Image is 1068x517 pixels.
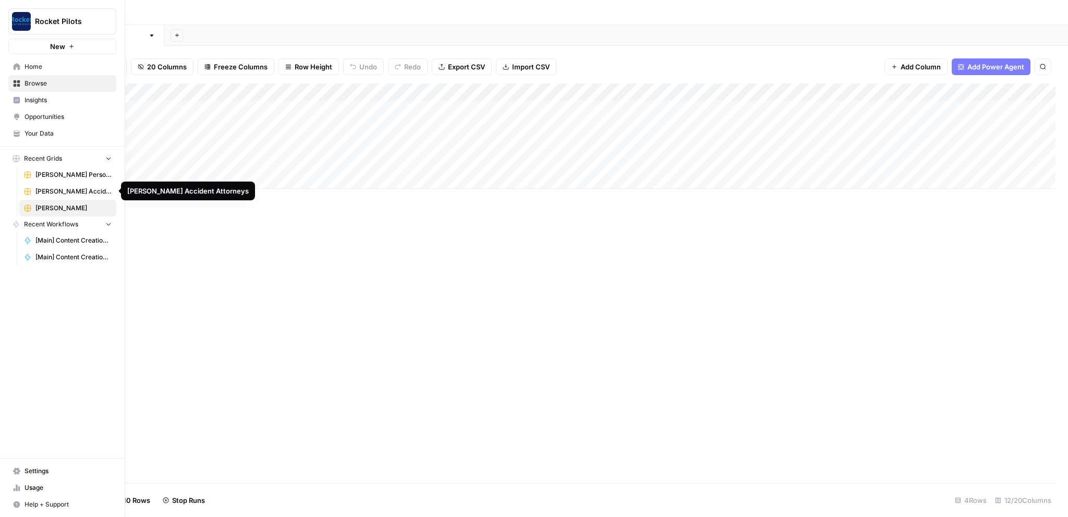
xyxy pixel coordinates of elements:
span: 20 Columns [147,62,187,72]
span: Rocket Pilots [35,16,98,27]
button: Stop Runs [156,492,211,509]
button: Add Column [884,58,948,75]
a: [Main] Content Creation Brief [19,232,116,249]
span: Export CSV [448,62,485,72]
span: Add Power Agent [967,62,1024,72]
button: Workspace: Rocket Pilots [8,8,116,34]
span: [Main] Content Creation Brief [35,236,112,245]
img: Rocket Pilots Logo [12,12,31,31]
button: 20 Columns [131,58,193,75]
span: New [50,41,65,52]
span: Redo [404,62,421,72]
button: Recent Grids [8,151,116,166]
span: Settings [25,466,112,476]
span: Usage [25,483,112,492]
div: 12/20 Columns [991,492,1055,509]
button: Recent Workflows [8,217,116,232]
button: Freeze Columns [198,58,274,75]
span: Home [25,62,112,71]
button: Help + Support [8,496,116,513]
span: Import CSV [512,62,550,72]
button: New [8,39,116,54]
button: Import CSV [496,58,556,75]
a: Settings [8,463,116,479]
span: Recent Workflows [24,220,78,229]
span: [PERSON_NAME] Personal Injury & Car Accident Lawyers [35,170,112,179]
a: [PERSON_NAME] Personal Injury & Car Accident Lawyers [19,166,116,183]
a: Usage [8,479,116,496]
span: [Main] Content Creation Article [35,253,112,262]
span: Your Data [25,129,112,138]
span: Add Column [901,62,941,72]
button: Undo [343,58,384,75]
a: Opportunities [8,109,116,125]
a: [PERSON_NAME] Accident Attorneys [19,183,116,200]
span: Recent Grids [24,154,62,163]
div: 4 Rows [951,492,991,509]
a: Browse [8,75,116,92]
button: Export CSV [432,58,492,75]
a: [Main] Content Creation Article [19,249,116,266]
span: Browse [25,79,112,88]
button: Add Power Agent [952,58,1030,75]
span: Freeze Columns [214,62,268,72]
a: Home [8,58,116,75]
span: [PERSON_NAME] [35,203,112,213]
span: Undo [359,62,377,72]
a: [PERSON_NAME] [19,200,116,217]
div: [PERSON_NAME] Accident Attorneys [127,186,249,196]
span: [PERSON_NAME] Accident Attorneys [35,187,112,196]
span: Add 10 Rows [108,495,150,506]
span: Row Height [295,62,332,72]
span: Stop Runs [172,495,205,506]
span: Opportunities [25,112,112,122]
button: Row Height [278,58,339,75]
a: Your Data [8,125,116,142]
span: Insights [25,95,112,105]
a: Insights [8,92,116,109]
button: Redo [388,58,428,75]
span: Help + Support [25,500,112,509]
